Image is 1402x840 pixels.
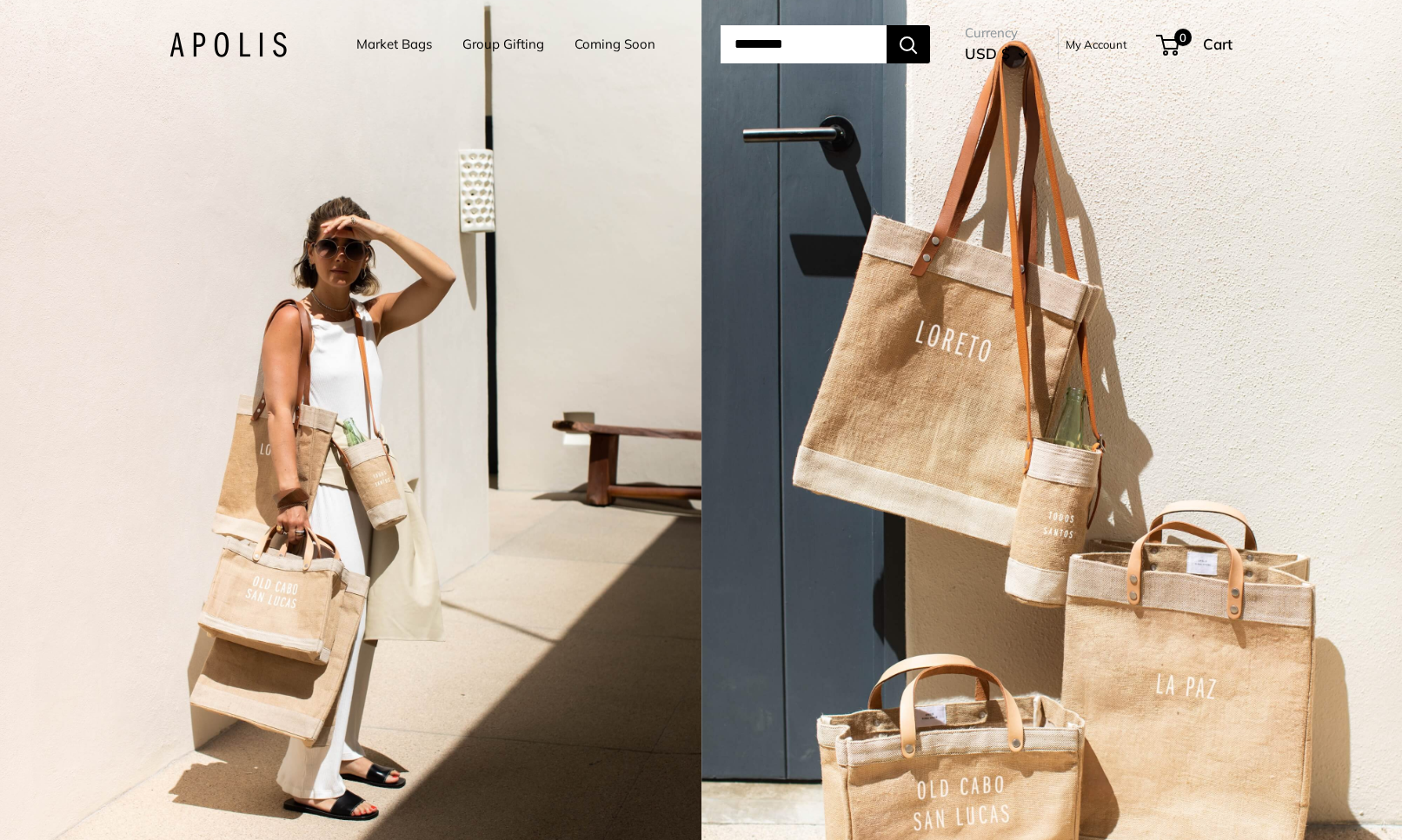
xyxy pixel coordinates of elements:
span: 0 [1174,29,1192,46]
input: Search... [721,25,887,63]
a: Group Gifting [462,32,544,56]
span: USD $ [965,44,1010,63]
span: Currency [965,21,1028,45]
img: Apolis [169,32,287,57]
button: Search [887,25,930,63]
a: 0 Cart [1158,30,1233,58]
span: Cart [1203,35,1233,53]
a: Coming Soon [575,32,655,56]
button: USD $ [965,40,1028,68]
a: My Account [1066,34,1127,55]
a: Market Bags [356,32,432,56]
